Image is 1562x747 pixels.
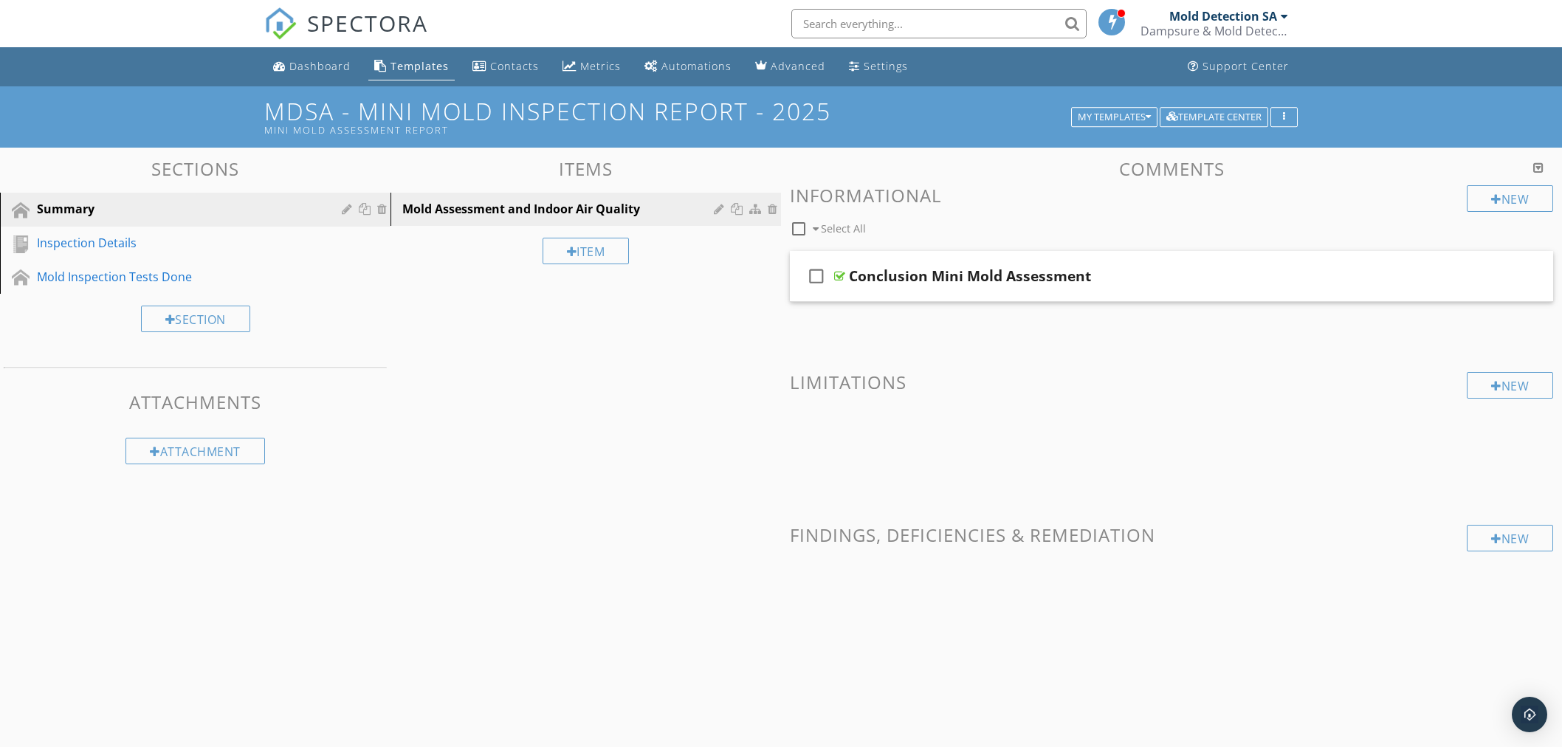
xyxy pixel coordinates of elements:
[843,53,914,80] a: Settings
[849,267,1091,285] div: Conclusion Mini Mold Assessment
[1512,697,1547,732] div: Open Intercom Messenger
[1160,107,1268,128] button: Template Center
[1166,112,1262,123] div: Template Center
[390,159,781,179] h3: Items
[267,53,357,80] a: Dashboard
[467,53,545,80] a: Contacts
[661,59,732,73] div: Automations
[402,200,718,218] div: Mold Assessment and Indoor Air Quality
[1071,107,1157,128] button: My Templates
[1078,112,1151,123] div: My Templates
[791,9,1087,38] input: Search everything...
[790,372,1553,392] h3: Limitations
[37,234,320,252] div: Inspection Details
[557,53,627,80] a: Metrics
[639,53,737,80] a: Automations (Basic)
[368,53,455,80] a: Templates
[1140,24,1288,38] div: Dampsure & Mold Detection SA
[1467,372,1553,399] div: New
[1160,109,1268,123] a: Template Center
[125,438,265,464] div: Attachment
[490,59,539,73] div: Contacts
[790,185,1553,205] h3: Informational
[390,59,449,73] div: Templates
[37,268,320,286] div: Mold Inspection Tests Done
[264,98,1298,136] h1: MDSA - Mini Mold Inspection Report - 2025
[1467,185,1553,212] div: New
[821,221,866,235] span: Select All
[790,159,1553,179] h3: Comments
[749,53,831,80] a: Advanced
[790,525,1553,545] h3: Findings, Deficiencies & Remediation
[1467,525,1553,551] div: New
[1203,59,1289,73] div: Support Center
[289,59,351,73] div: Dashboard
[37,200,320,218] div: Summary
[264,20,428,51] a: SPECTORA
[771,59,825,73] div: Advanced
[141,306,250,332] div: Section
[864,59,908,73] div: Settings
[543,238,630,264] div: Item
[307,7,428,38] span: SPECTORA
[264,7,297,40] img: The Best Home Inspection Software - Spectora
[580,59,621,73] div: Metrics
[805,258,828,294] i: check_box_outline_blank
[1182,53,1295,80] a: Support Center
[1169,9,1277,24] div: Mold Detection SA
[264,124,1076,136] div: Mini Mold Assessment Report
